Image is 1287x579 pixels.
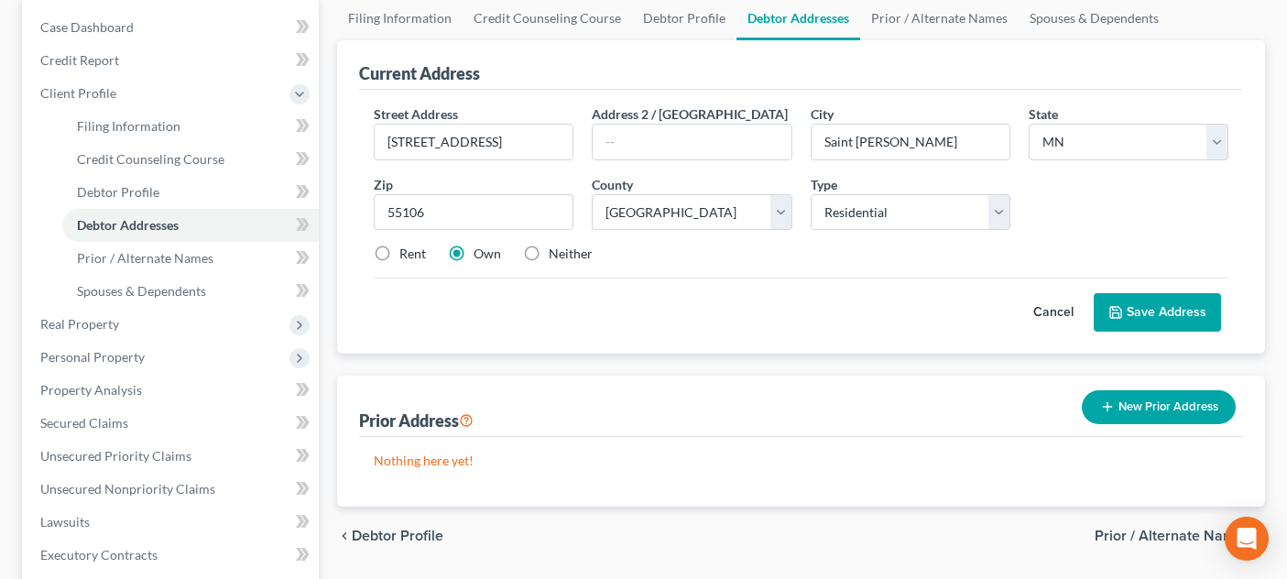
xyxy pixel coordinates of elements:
[26,407,319,440] a: Secured Claims
[77,151,224,167] span: Credit Counseling Course
[26,539,319,572] a: Executory Contracts
[62,176,319,209] a: Debtor Profile
[337,529,352,543] i: chevron_left
[374,194,573,231] input: XXXXX
[77,118,180,134] span: Filing Information
[359,62,480,84] div: Current Address
[352,529,443,543] span: Debtor Profile
[374,106,458,122] span: Street Address
[26,440,319,473] a: Unsecured Priority Claims
[77,217,179,233] span: Debtor Addresses
[40,349,145,365] span: Personal Property
[549,245,593,263] label: Neither
[1095,529,1265,543] button: Prior / Alternate Names chevron_right
[811,175,837,194] label: Type
[1029,106,1058,122] span: State
[359,410,474,432] div: Prior Address
[593,125,791,159] input: --
[26,473,319,506] a: Unsecured Nonpriority Claims
[26,374,319,407] a: Property Analysis
[62,275,319,308] a: Spouses & Dependents
[592,104,788,124] label: Address 2 / [GEOGRAPHIC_DATA]
[399,245,426,263] label: Rent
[592,177,633,192] span: County
[1094,293,1221,332] button: Save Address
[77,250,213,266] span: Prior / Alternate Names
[40,52,119,68] span: Credit Report
[40,481,215,497] span: Unsecured Nonpriority Claims
[77,184,159,200] span: Debtor Profile
[40,19,134,35] span: Case Dashboard
[374,452,1228,470] p: Nothing here yet!
[62,143,319,176] a: Credit Counseling Course
[1095,529,1250,543] span: Prior / Alternate Names
[374,177,393,192] span: Zip
[1225,517,1269,561] div: Open Intercom Messenger
[26,11,319,44] a: Case Dashboard
[1082,390,1236,424] button: New Prior Address
[40,514,90,530] span: Lawsuits
[40,448,191,464] span: Unsecured Priority Claims
[62,110,319,143] a: Filing Information
[62,242,319,275] a: Prior / Alternate Names
[40,547,158,563] span: Executory Contracts
[77,283,206,299] span: Spouses & Dependents
[26,44,319,77] a: Credit Report
[26,506,319,539] a: Lawsuits
[40,316,119,332] span: Real Property
[812,125,1009,159] input: Enter city...
[40,382,142,398] span: Property Analysis
[40,85,116,101] span: Client Profile
[62,209,319,242] a: Debtor Addresses
[1013,294,1094,331] button: Cancel
[337,529,443,543] button: chevron_left Debtor Profile
[375,125,573,159] input: Enter street address
[40,415,128,431] span: Secured Claims
[474,245,501,263] label: Own
[811,106,834,122] span: City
